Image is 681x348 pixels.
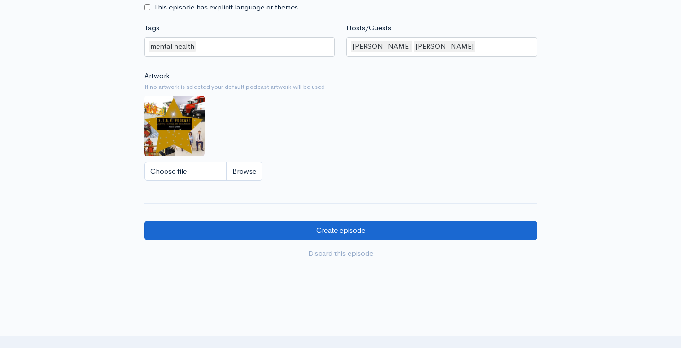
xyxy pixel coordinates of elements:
div: mental health [149,41,196,52]
label: Artwork [144,70,170,81]
label: This episode has explicit language or themes. [154,2,300,13]
div: [PERSON_NAME] [351,41,412,52]
a: Discard this episode [144,244,537,263]
label: Tags [144,23,159,34]
label: Hosts/Guests [346,23,391,34]
div: [PERSON_NAME] [414,41,475,52]
small: If no artwork is selected your default podcast artwork will be used [144,82,537,92]
input: Create episode [144,221,537,240]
